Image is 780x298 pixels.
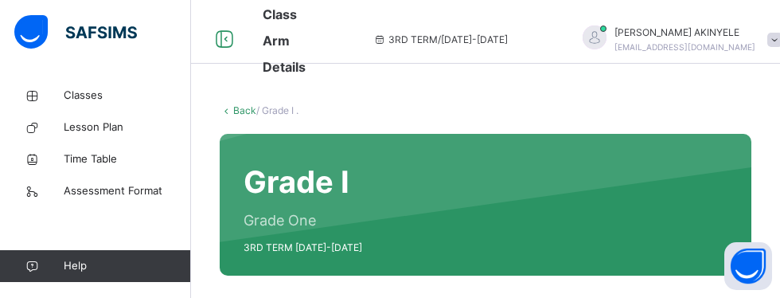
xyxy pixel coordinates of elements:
[372,33,508,47] span: session/term information
[64,151,191,167] span: Time Table
[614,42,755,52] span: [EMAIL_ADDRESS][DOMAIN_NAME]
[244,241,384,255] span: 3RD TERM [DATE]-[DATE]
[64,183,191,199] span: Assessment Format
[256,104,298,116] span: / Grade I .
[614,25,755,40] span: [PERSON_NAME] AKINYELE
[64,88,191,104] span: Classes
[263,6,306,75] span: Class Arm Details
[64,258,190,274] span: Help
[724,242,772,290] button: Open asap
[14,15,137,49] img: safsims
[64,120,191,135] span: Lesson Plan
[233,104,256,116] a: Back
